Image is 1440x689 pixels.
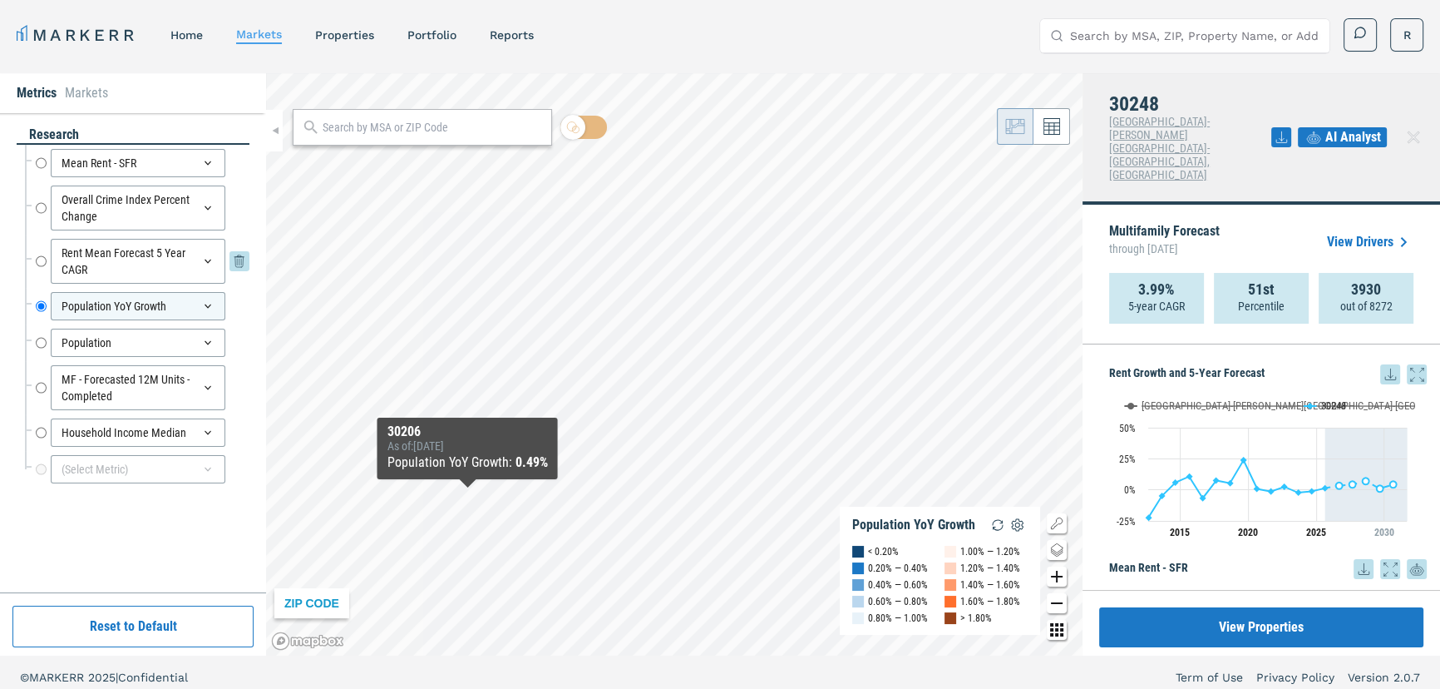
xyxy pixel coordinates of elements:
canvas: Map [266,73,1082,656]
a: reports [490,28,534,42]
path: Thursday, 29 Aug, 20:00, 23.9. 30248. [1240,457,1247,463]
li: Metrics [17,83,57,103]
span: [GEOGRAPHIC_DATA]-[PERSON_NAME][GEOGRAPHIC_DATA]-[GEOGRAPHIC_DATA], [GEOGRAPHIC_DATA] [1109,115,1210,181]
button: R [1390,18,1423,52]
svg: Interactive chart [1109,384,1415,551]
a: home [170,28,203,42]
p: 5-year CAGR [1128,298,1185,315]
a: Term of Use [1176,669,1243,686]
button: View Properties [1099,607,1423,647]
input: Search by MSA, ZIP, Property Name, or Address [1070,19,1319,52]
div: Household Income Median [51,419,225,447]
path: Wednesday, 29 Aug, 20:00, 5.4. 30248. [1227,479,1234,486]
span: Confidential [118,671,188,684]
span: © [20,671,29,684]
path: Saturday, 29 Aug, 20:00, 0.8. 30248. [1254,485,1260,492]
div: 30206 [387,424,548,439]
span: through [DATE] [1109,238,1220,260]
h5: Mean Rent - SFR [1109,559,1427,579]
div: Mean Rent - SFR [51,149,225,177]
div: As of : [DATE] [387,439,548,453]
path: Tuesday, 29 Aug, 20:00, 7. 30248. [1363,478,1369,484]
span: AI Analyst [1325,127,1381,147]
path: Tuesday, 29 Aug, 20:00, -2.24. 30248. [1295,489,1302,496]
text: -25% [1117,516,1136,528]
div: Map Tooltip Content [387,424,548,473]
div: Population [51,329,225,357]
img: Settings [1008,515,1028,535]
strong: 3.99% [1138,281,1175,298]
a: View Drivers [1327,232,1413,252]
div: 0.20% — 0.40% [868,560,928,577]
path: Friday, 29 Aug, 20:00, 1.4. 30248. [1322,484,1329,491]
img: Reload Legend [988,515,1008,535]
path: Monday, 29 Aug, 20:00, 2.53. 30248. [1281,483,1288,490]
h5: Rent Growth and 5-Year Forecast [1109,364,1427,384]
text: 0% [1124,484,1136,496]
a: Version 2.0.7 [1348,669,1420,686]
button: AI Analyst [1298,127,1387,147]
text: 50% [1119,423,1136,434]
button: Show/Hide Legend Map Button [1047,513,1067,533]
path: Tuesday, 29 Aug, 20:00, 7.54. 30248. [1213,477,1220,483]
path: Saturday, 29 Aug, 20:00, 3.33. 30248. [1336,482,1343,488]
div: 0.40% — 0.60% [868,577,928,593]
a: Portfolio [407,28,456,42]
button: Change style map button [1047,540,1067,560]
path: Friday, 29 Aug, 20:00, 5.91. 30248. [1172,479,1179,486]
div: 0.60% — 0.80% [868,593,928,610]
button: Other options map button [1047,620,1067,640]
tspan: 2030 [1374,527,1394,538]
div: 1.40% — 1.60% [960,577,1020,593]
strong: 51st [1248,281,1275,298]
tspan: 2020 [1238,527,1258,538]
text: 25% [1119,454,1136,465]
div: Population YoY Growth [51,292,225,320]
a: markets [236,27,282,41]
li: Markets [65,83,108,103]
h4: 30248 [1109,93,1271,115]
div: (Select Metric) [51,455,225,483]
button: Zoom in map button [1047,567,1067,587]
p: Percentile [1238,298,1285,315]
path: Thursday, 29 Aug, 20:00, -4.88. 30248. [1159,493,1166,499]
span: 2025 | [88,671,118,684]
div: 1.20% — 1.40% [960,560,1020,577]
div: 1.00% — 1.20% [960,543,1020,560]
path: Sunday, 29 Aug, 20:00, -1.27. 30248. [1268,488,1275,494]
a: Privacy Policy [1256,669,1334,686]
div: Rent Growth and 5-Year Forecast. Highcharts interactive chart. [1109,384,1427,551]
div: Population YoY Growth : [387,453,548,473]
div: < 0.20% [868,543,899,560]
a: Mapbox logo [271,632,344,651]
span: MARKERR [29,671,88,684]
a: MARKERR [17,23,137,47]
div: research [17,126,249,145]
div: 0.80% — 1.00% [868,610,928,627]
path: Thursday, 29 Aug, 20:00, 4.4. 30248. [1390,481,1397,488]
g: 30248, line 4 of 4 with 5 data points. [1336,478,1397,492]
tspan: 2025 [1306,527,1326,538]
div: MF - Forecasted 12M Units - Completed [51,365,225,410]
button: Zoom out map button [1047,593,1067,613]
input: Search by MSA or ZIP Code [323,119,543,136]
button: Reset to Default [12,606,254,647]
div: > 1.80% [960,610,992,627]
p: Multifamily Forecast [1109,225,1220,260]
p: out of 8272 [1340,298,1393,315]
tspan: 2015 [1170,527,1190,538]
path: Saturday, 29 Aug, 20:00, 10.74. 30248. [1186,473,1193,479]
span: R [1403,27,1411,43]
path: Sunday, 29 Aug, 20:00, 4.3. 30248. [1349,481,1356,488]
button: Show 30248 [1304,399,1348,412]
div: Overall Crime Index Percent Change [51,186,225,230]
path: Wednesday, 29 Aug, 20:00, -22.39. 30248. [1146,514,1152,521]
div: 1.60% — 1.80% [960,593,1020,610]
div: ZIP CODE [274,588,349,618]
strong: 3930 [1351,281,1381,298]
button: Show Atlanta-Sandy Springs-Roswell, GA [1125,399,1287,412]
div: Population YoY Growth [852,517,975,533]
path: Thursday, 29 Aug, 20:00, -1.15. 30248. [1309,488,1315,494]
div: Rent Mean Forecast 5 Year CAGR [51,239,225,284]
